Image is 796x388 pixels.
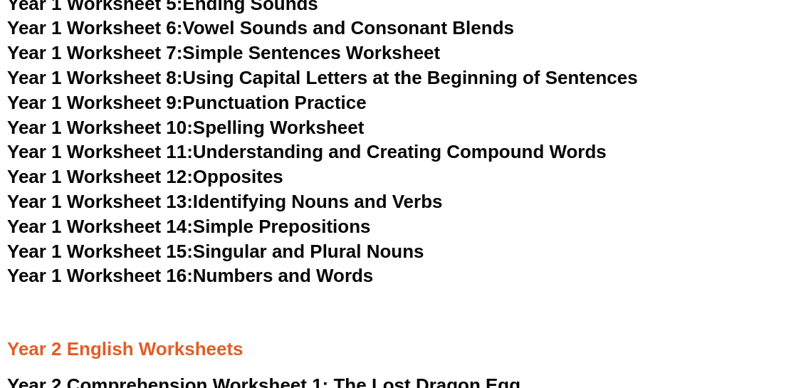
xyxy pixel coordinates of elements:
span: Year 1 Worksheet 16: [7,265,193,286]
span: Year 1 Worksheet 13: [7,191,193,212]
a: Year 1 Worksheet 15:Singular and Plural Nouns [7,241,424,262]
h3: Year 2 English Worksheets [7,289,789,361]
span: Year 1 Worksheet 6: [7,17,183,38]
span: Year 1 Worksheet 12: [7,166,193,187]
a: Year 1 Worksheet 11:Understanding and Creating Compound Words [7,141,607,162]
a: Year 1 Worksheet 10:Spelling Worksheet [7,117,365,138]
a: Year 1 Worksheet 14:Simple Prepositions [7,216,371,237]
a: Year 1 Worksheet 6:Vowel Sounds and Consonant Blends [7,17,514,38]
a: Year 1 Worksheet 12:Opposites [7,166,283,187]
span: Year 1 Worksheet 10: [7,117,193,138]
span: Year 1 Worksheet 11: [7,141,193,162]
span: Year 1 Worksheet 9: [7,92,183,113]
span: Year 1 Worksheet 15: [7,241,193,262]
a: Year 1 Worksheet 13:Identifying Nouns and Verbs [7,191,443,212]
a: Year 1 Worksheet 7:Simple Sentences Worksheet [7,42,441,63]
span: Year 1 Worksheet 14: [7,216,193,237]
span: Year 1 Worksheet 8: [7,67,183,88]
span: Year 1 Worksheet 7: [7,42,183,63]
a: Year 1 Worksheet 8:Using Capital Letters at the Beginning of Sentences [7,67,638,88]
a: Year 1 Worksheet 9:Punctuation Practice [7,92,367,113]
a: Year 1 Worksheet 16:Numbers and Words [7,265,374,286]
